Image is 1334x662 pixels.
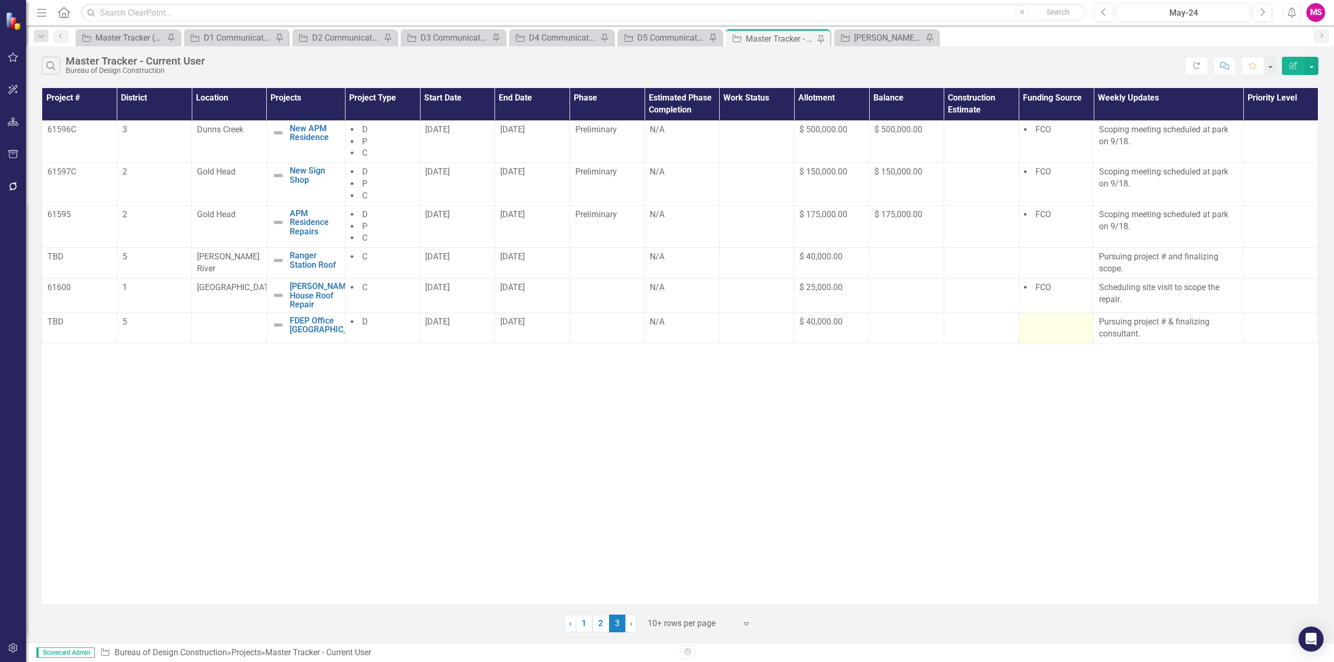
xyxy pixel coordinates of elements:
[495,313,570,343] td: Double-Click to Edit
[290,166,340,184] a: New Sign Shop
[266,120,345,163] td: Double-Click to Edit Right Click for Context Menu
[272,289,285,302] img: Not Defined
[197,252,260,273] span: [PERSON_NAME] River
[42,248,117,279] td: Double-Click to Edit
[290,282,353,309] a: [PERSON_NAME] House Roof Repair
[122,167,127,177] span: 2
[1243,163,1318,206] td: Double-Click to Edit
[345,205,420,248] td: Double-Click to Edit
[529,31,598,44] div: D4 Communications Tracker
[420,278,495,313] td: Double-Click to Edit
[192,163,267,206] td: Double-Click to Edit
[719,205,794,248] td: Double-Click to Edit
[794,120,869,163] td: Double-Click to Edit
[420,120,495,163] td: Double-Click to Edit
[944,205,1019,248] td: Double-Click to Edit
[650,209,714,221] div: N/A
[100,647,672,659] div: » »
[869,278,944,313] td: Double-Click to Edit
[645,205,720,248] td: Double-Click to Edit
[1019,205,1094,248] td: Double-Click to Edit
[495,120,570,163] td: Double-Click to Edit
[1099,209,1238,233] p: Scoping meeting scheduled at park on 9/18.
[362,136,367,146] span: P
[500,252,525,261] span: [DATE]
[500,124,525,134] span: [DATE]
[592,615,609,632] a: 2
[122,282,127,292] span: 1
[290,316,370,334] a: FDEP Office [GEOGRAPHIC_DATA]
[420,205,495,248] td: Double-Click to Edit
[495,278,570,313] td: Double-Click to Edit
[1019,120,1094,163] td: Double-Click to Edit
[837,31,923,44] a: [PERSON_NAME]'s Tracker
[66,55,205,67] div: Master Tracker - Current User
[42,278,117,313] td: Double-Click to Edit
[47,251,112,263] p: TBD
[576,615,592,632] a: 1
[869,313,944,343] td: Double-Click to Edit
[719,120,794,163] td: Double-Click to Edit
[1032,5,1084,20] button: Search
[1094,120,1243,163] td: Double-Click to Edit
[495,163,570,206] td: Double-Click to Edit
[1306,3,1325,22] button: MS
[1099,282,1238,306] p: Scheduling site visit to scope the repair.
[362,191,367,201] span: C
[266,205,345,248] td: Double-Click to Edit Right Click for Context Menu
[122,124,127,134] span: 3
[1035,124,1051,134] span: FCO
[362,282,367,292] span: C
[117,120,192,163] td: Double-Click to Edit
[650,166,714,178] div: N/A
[187,31,273,44] a: D1 Communications Tracker
[117,313,192,343] td: Double-Click to Edit
[272,319,285,331] img: Not Defined
[799,252,843,261] span: $ 40,000.00
[500,167,525,177] span: [DATE]
[362,167,368,177] span: D
[117,163,192,206] td: Double-Click to Edit
[362,221,367,231] span: P
[47,282,112,294] p: 61600
[794,313,869,343] td: Double-Click to Edit
[637,31,706,44] div: D5 Communications Tracker
[609,615,626,632] span: 3
[362,148,367,158] span: C
[874,124,922,134] span: $ 500,000.00
[854,31,923,44] div: [PERSON_NAME]'s Tracker
[512,31,598,44] a: D4 Communications Tracker
[500,282,525,292] span: [DATE]
[231,647,261,657] a: Projects
[345,120,420,163] td: Double-Click to Edit
[500,209,525,219] span: [DATE]
[197,124,243,134] span: Dunns Creek
[295,31,381,44] a: D2 Communications Tracker
[495,248,570,279] td: Double-Click to Edit
[575,209,617,219] span: Preliminary
[869,163,944,206] td: Double-Click to Edit
[495,205,570,248] td: Double-Click to Edit
[1243,313,1318,343] td: Double-Click to Edit
[1094,205,1243,248] td: Double-Click to Edit
[290,124,340,142] a: New APM Residence
[794,205,869,248] td: Double-Click to Edit
[645,163,720,206] td: Double-Click to Edit
[36,647,95,658] span: Scorecard Admin
[650,282,714,294] div: N/A
[362,124,368,134] span: D
[425,282,450,292] span: [DATE]
[944,120,1019,163] td: Double-Click to Edit
[869,205,944,248] td: Double-Click to Edit
[570,205,645,248] td: Double-Click to Edit
[266,313,345,343] td: Double-Click to Edit Right Click for Context Menu
[719,278,794,313] td: Double-Click to Edit
[81,4,1086,22] input: Search ClearPoint...
[362,233,367,243] span: C
[799,124,847,134] span: $ 500,000.00
[645,248,720,279] td: Double-Click to Edit
[1047,8,1069,16] span: Search
[1099,316,1238,340] p: Pursuing project # & finalizing consultant.
[345,278,420,313] td: Double-Click to Edit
